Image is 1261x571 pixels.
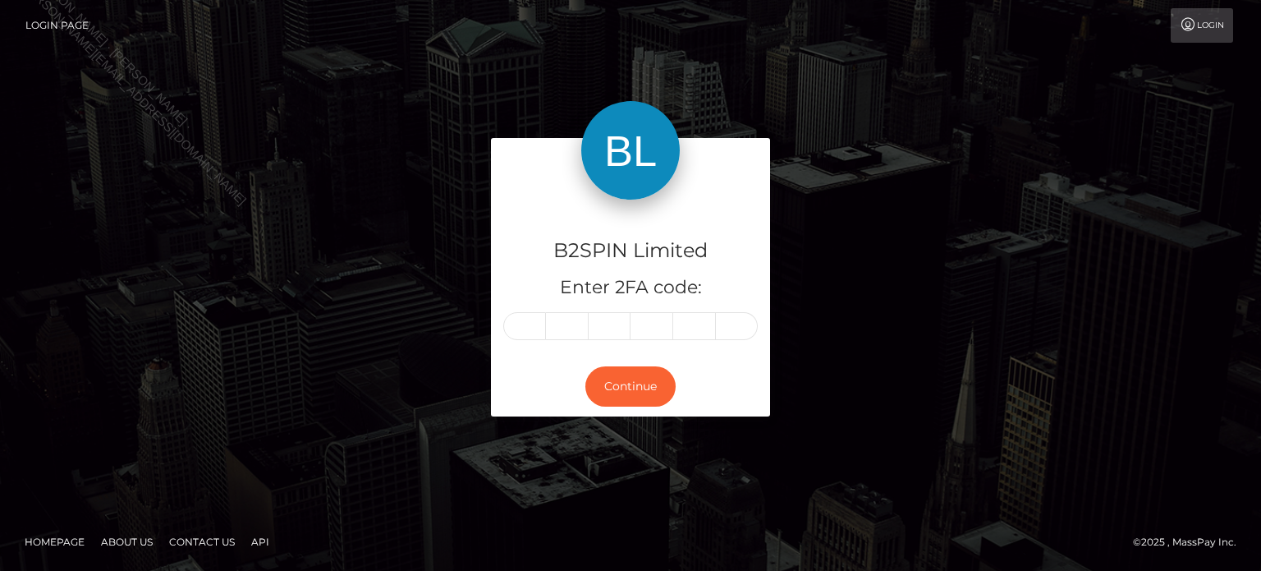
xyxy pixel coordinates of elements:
div: © 2025 , MassPay Inc. [1133,533,1249,551]
button: Continue [585,366,676,407]
a: API [245,529,276,555]
h4: B2SPIN Limited [503,237,758,265]
h5: Enter 2FA code: [503,275,758,301]
a: Homepage [18,529,91,555]
a: Contact Us [163,529,241,555]
a: About Us [94,529,159,555]
a: Login Page [25,8,89,43]
img: B2SPIN Limited [581,101,680,200]
a: Login [1171,8,1233,43]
